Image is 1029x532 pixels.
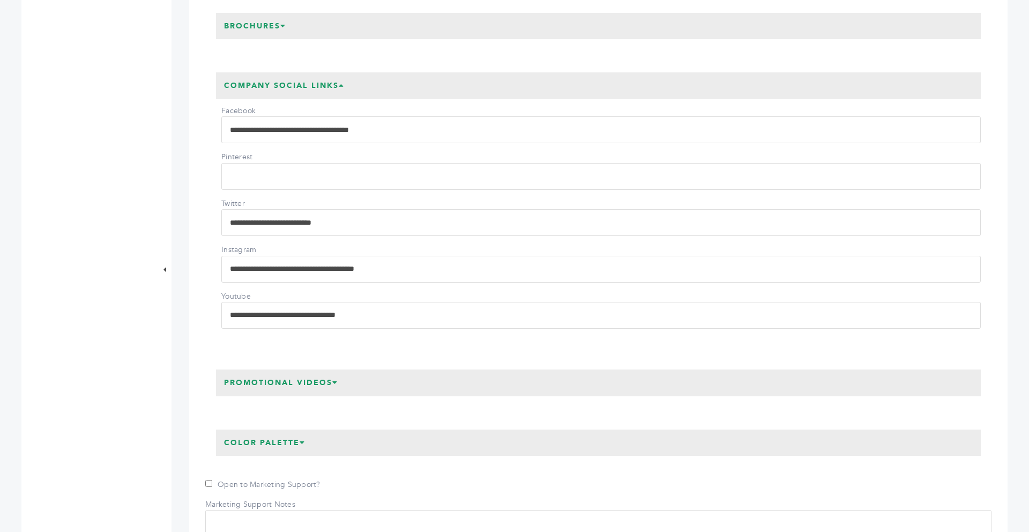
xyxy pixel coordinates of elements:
h3: Promotional Videos [216,370,346,396]
label: Facebook [221,106,296,116]
label: Twitter [221,198,296,209]
label: Youtube [221,291,296,302]
h3: Brochures [216,13,294,40]
label: Open to Marketing Support? [205,479,320,490]
input: Open to Marketing Support? [205,480,212,487]
label: Pinterest [221,152,296,162]
label: Marketing Support Notes [205,499,295,510]
h3: Color Palette [216,430,314,456]
label: Instagram [221,245,296,255]
h3: Company Social Links [216,72,353,99]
